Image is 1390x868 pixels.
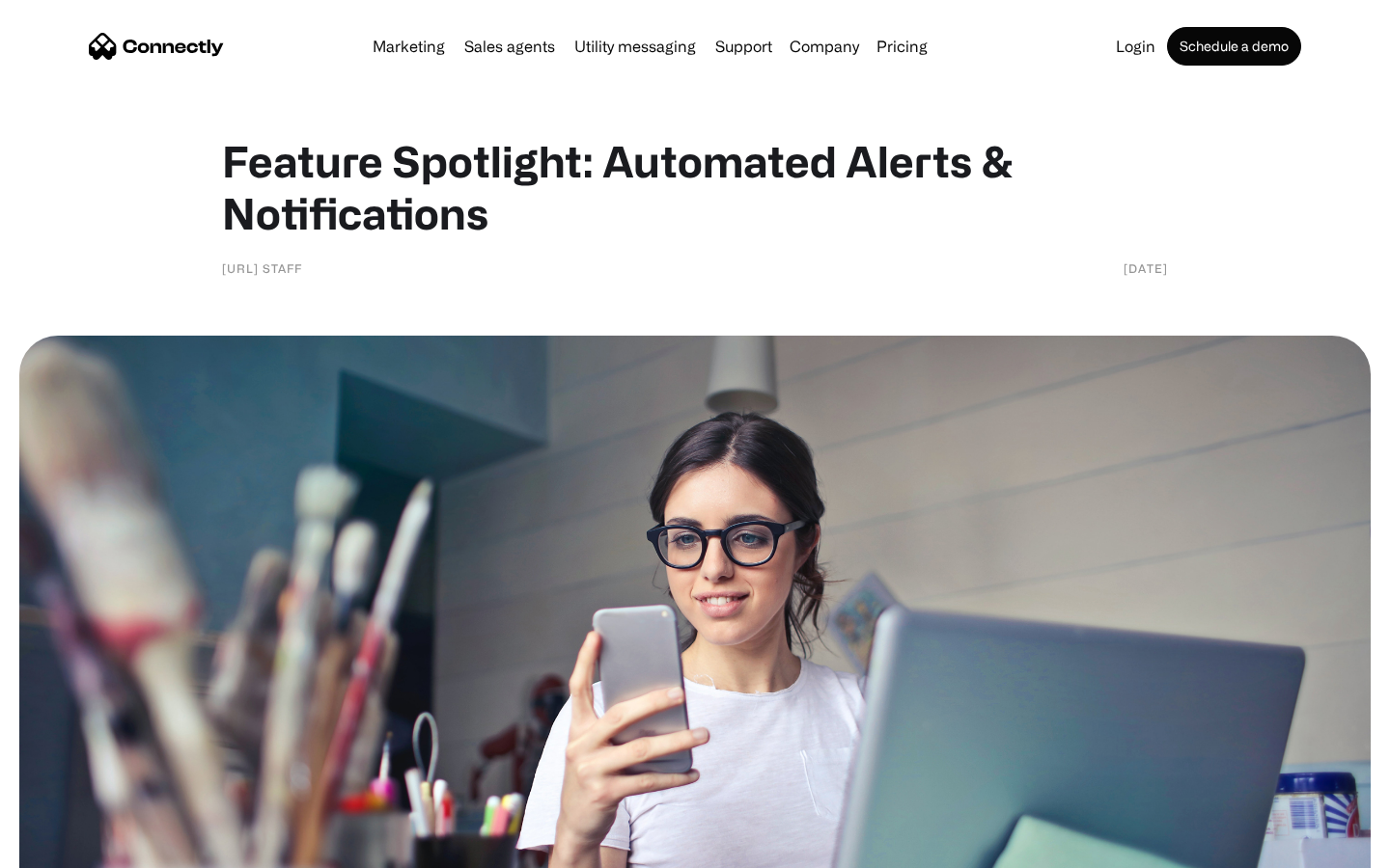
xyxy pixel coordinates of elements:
div: [DATE] [1124,258,1168,278]
a: Sales agents [457,39,563,54]
aside: Language selected: English [19,834,116,861]
div: Company [790,33,859,60]
a: home [89,32,224,61]
a: Login [1108,39,1163,54]
a: Schedule a demo [1167,27,1301,66]
a: Marketing [365,39,453,54]
div: Company [784,33,865,60]
ul: Language list [39,834,116,861]
a: Pricing [869,39,935,54]
a: Support [708,39,780,54]
div: [URL] staff [222,258,302,278]
h1: Feature Spotlight: Automated Alerts & Notifications [222,135,1168,239]
a: Utility messaging [567,39,704,54]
